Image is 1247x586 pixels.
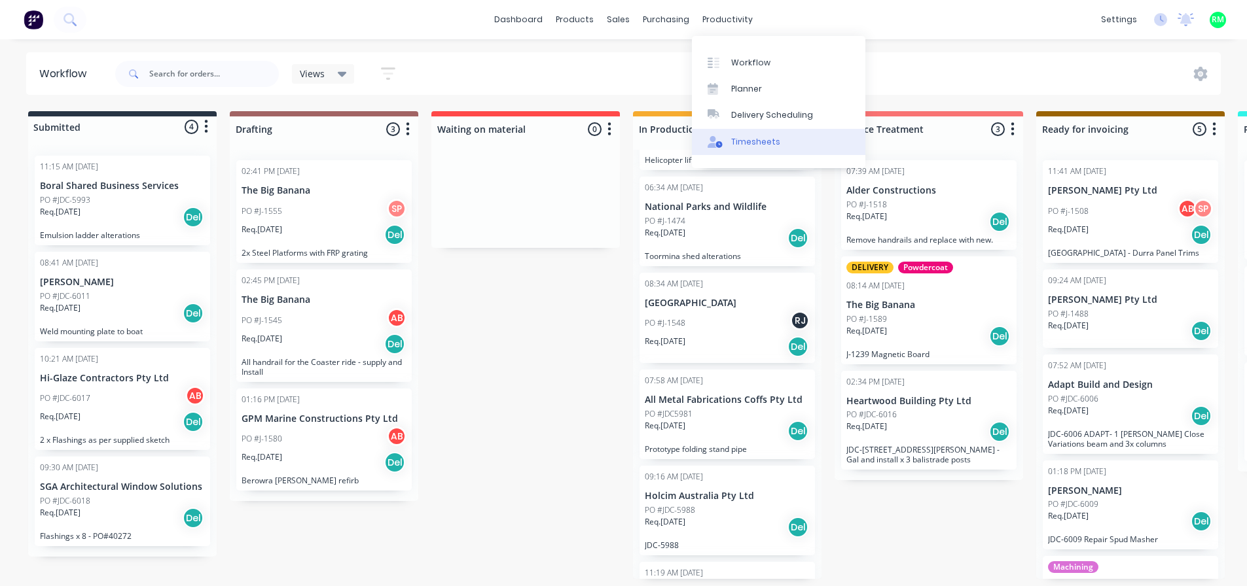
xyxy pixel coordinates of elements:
[1048,561,1098,573] div: Machining
[40,290,90,302] p: PO #JDC-6011
[692,76,865,102] a: Planner
[40,161,98,173] div: 11:15 AM [DATE]
[645,201,810,213] p: National Parks and Wildlife
[645,516,685,528] p: Req. [DATE]
[40,392,90,404] p: PO #JDC-6017
[1191,511,1212,532] div: Del
[645,336,685,347] p: Req. [DATE]
[242,433,282,445] p: PO #J-1580
[645,215,685,227] p: PO #J-1474
[846,165,905,177] div: 07:39 AM [DATE]
[242,357,407,377] p: All handrail for the Coaster ride - supply and Install
[242,475,407,485] p: Berowra [PERSON_NAME] refirb
[40,257,98,269] div: 08:41 AM [DATE]
[35,348,210,451] div: 10:21 AM [DATE]Hi-Glaze Contractors Pty LtdPO #JDC-6017ABReq.[DATE]Del2 x Flashings as per suppli...
[242,294,407,305] p: The Big Banana
[1048,393,1098,405] p: PO #JDC-6006
[731,83,762,95] div: Planner
[40,230,205,240] p: Emulsion ladder alterations
[1048,275,1106,286] div: 09:24 AM [DATE]
[692,129,865,155] a: Timesheets
[846,325,887,337] p: Req. [DATE]
[645,375,703,387] div: 07:58 AM [DATE]
[1048,498,1098,510] p: PO #JDC-6009
[645,504,695,516] p: PO #JDC-5988
[35,457,210,546] div: 09:30 AM [DATE]SGA Architectural Window SolutionsPO #JDC-6018Req.[DATE]DelFlashings x 8 - PO#40272
[1191,405,1212,426] div: Del
[731,57,770,69] div: Workflow
[1048,308,1089,320] p: PO #J-1488
[640,466,815,555] div: 09:16 AM [DATE]Holcim Australia Pty LtdPO #JDC-5988Req.[DATE]DelJDC-5988
[645,278,703,290] div: 08:34 AM [DATE]
[645,298,810,309] p: [GEOGRAPHIC_DATA]
[1048,429,1213,449] p: JDC-6006 ADAPT- 1 [PERSON_NAME] Close Variations beam and 3x columns
[24,10,43,29] img: Factory
[645,317,685,329] p: PO #J-1548
[846,199,887,211] p: PO #J-1518
[40,435,205,445] p: 2 x Flashings as per supplied sketch
[1043,460,1218,550] div: 01:18 PM [DATE][PERSON_NAME]PO #JDC-6009Req.[DATE]DelJDC-6009 Repair Spud Masher
[846,280,905,292] div: 08:14 AM [DATE]
[242,165,300,177] div: 02:41 PM [DATE]
[841,256,1017,364] div: DELIVERYPowdercoat08:14 AM [DATE]The Big BananaPO #J-1589Req.[DATE]DelJ-1239 Magnetic Board
[846,211,887,222] p: Req. [DATE]
[1094,10,1144,29] div: settings
[1193,199,1213,218] div: SP
[1191,224,1212,245] div: Del
[242,315,282,326] p: PO #J-1545
[35,156,210,245] div: 11:15 AM [DATE]Boral Shared Business ServicesPO #JDC-5993Req.[DATE]DelEmulsion ladder alterations
[1048,379,1213,390] p: Adapt Build and Design
[40,462,98,474] div: 09:30 AM [DATE]
[1048,294,1213,305] p: [PERSON_NAME] Pty Ltd
[40,181,205,192] p: Boral Shared Business Services
[692,49,865,75] a: Workflow
[242,224,282,235] p: Req. [DATE]
[790,311,810,330] div: RJ
[40,326,205,336] p: Weld mounting plate to boat
[242,413,407,424] p: GPM Marine Constructions Pty Ltd
[236,388,412,491] div: 01:16 PM [DATE]GPM Marine Constructions Pty LtdPO #J-1580ABReq.[DATE]DelBerowra [PERSON_NAME] refirb
[1048,534,1213,544] p: JDC-6009 Repair Spud Masher
[1178,199,1197,218] div: AB
[39,66,93,82] div: Workflow
[40,277,205,288] p: [PERSON_NAME]
[40,495,90,507] p: PO #JDC-6018
[846,445,1011,464] p: JDC-[STREET_ADDRESS][PERSON_NAME] - Gal and install x 3 balistrade posts
[40,194,90,206] p: PO #JDC-5993
[846,376,905,388] div: 02:34 PM [DATE]
[183,207,204,228] div: Del
[645,408,693,420] p: PO #JDC5981
[846,421,887,432] p: Req. [DATE]
[242,275,300,286] div: 02:45 PM [DATE]
[387,199,407,218] div: SP
[387,308,407,328] div: AB
[40,481,205,492] p: SGA Architectural Window Solutions
[989,211,1010,232] div: Del
[242,451,282,463] p: Req. [DATE]
[787,336,808,357] div: Del
[1048,185,1213,196] p: [PERSON_NAME] Pty Ltd
[1043,354,1218,454] div: 07:52 AM [DATE]Adapt Build and DesignPO #JDC-6006Req.[DATE]DelJDC-6006 ADAPT- 1 [PERSON_NAME] Clo...
[1048,510,1089,522] p: Req. [DATE]
[1048,165,1106,177] div: 11:41 AM [DATE]
[1048,466,1106,477] div: 01:18 PM [DATE]
[300,67,325,80] span: Views
[40,373,205,384] p: Hi-Glaze Contractors Pty Ltd
[549,10,600,29] div: products
[1043,160,1218,263] div: 11:41 AM [DATE][PERSON_NAME] Pty LtdPO #j-1508ABSPReq.[DATE]Del[GEOGRAPHIC_DATA] - Durra Panel Trims
[645,444,810,454] p: Prototype folding stand pipe
[787,517,808,538] div: Del
[185,386,205,405] div: AB
[40,531,205,541] p: Flashings x 8 - PO#40272
[1048,405,1089,417] p: Req. [DATE]
[841,371,1017,470] div: 02:34 PM [DATE]Heartwood Building Pty LtdPO #JDC-6016Req.[DATE]DelJDC-[STREET_ADDRESS][PERSON_NAM...
[846,262,894,273] div: DELIVERY
[1212,14,1224,26] span: RM
[35,252,210,341] div: 08:41 AM [DATE][PERSON_NAME]PO #JDC-6011Req.[DATE]DelWeld mounting plate to boat
[636,10,696,29] div: purchasing
[846,409,897,421] p: PO #JDC-6016
[692,102,865,128] a: Delivery Scheduling
[731,109,813,121] div: Delivery Scheduling
[236,160,412,263] div: 02:41 PM [DATE]The Big BananaPO #J-1555SPReq.[DATE]Del2x Steel Platforms with FRP grating
[645,471,703,483] div: 09:16 AM [DATE]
